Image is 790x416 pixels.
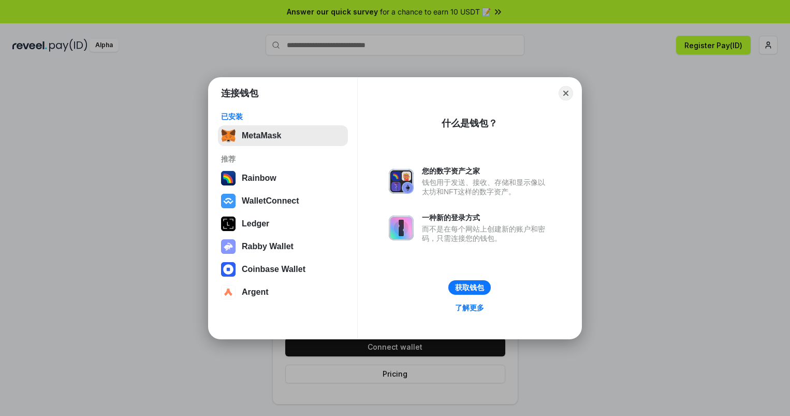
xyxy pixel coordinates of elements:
img: svg+xml,%3Csvg%20xmlns%3D%22http%3A%2F%2Fwww.w3.org%2F2000%2Fsvg%22%20fill%3D%22none%22%20viewBox... [389,169,414,194]
div: 而不是在每个网站上创建新的账户和密码，只需连接您的钱包。 [422,224,550,243]
div: 了解更多 [455,303,484,312]
div: 您的数字资产之家 [422,166,550,176]
img: svg+xml,%3Csvg%20xmlns%3D%22http%3A%2F%2Fwww.w3.org%2F2000%2Fsvg%22%20width%3D%2228%22%20height%3... [221,217,236,231]
div: Coinbase Wallet [242,265,305,274]
h1: 连接钱包 [221,87,258,99]
div: 推荐 [221,154,345,164]
button: 获取钱包 [448,280,491,295]
button: Close [559,86,573,101]
div: 钱包用于发送、接收、存储和显示像以太坊和NFT这样的数字资产。 [422,178,550,196]
div: WalletConnect [242,196,299,206]
a: 了解更多 [449,301,490,314]
div: Rainbow [242,174,276,183]
button: MetaMask [218,125,348,146]
button: Ledger [218,213,348,234]
div: 一种新的登录方式 [422,213,550,222]
img: svg+xml,%3Csvg%20xmlns%3D%22http%3A%2F%2Fwww.w3.org%2F2000%2Fsvg%22%20fill%3D%22none%22%20viewBox... [221,239,236,254]
button: Rabby Wallet [218,236,348,257]
img: svg+xml,%3Csvg%20width%3D%22120%22%20height%3D%22120%22%20viewBox%3D%220%200%20120%20120%22%20fil... [221,171,236,185]
div: MetaMask [242,131,281,140]
div: 已安装 [221,112,345,121]
img: svg+xml,%3Csvg%20xmlns%3D%22http%3A%2F%2Fwww.w3.org%2F2000%2Fsvg%22%20fill%3D%22none%22%20viewBox... [389,216,414,240]
button: Coinbase Wallet [218,259,348,280]
button: WalletConnect [218,191,348,211]
div: Argent [242,288,269,297]
img: svg+xml,%3Csvg%20width%3D%2228%22%20height%3D%2228%22%20viewBox%3D%220%200%2028%2028%22%20fill%3D... [221,285,236,299]
img: svg+xml,%3Csvg%20width%3D%2228%22%20height%3D%2228%22%20viewBox%3D%220%200%2028%2028%22%20fill%3D... [221,262,236,277]
img: svg+xml,%3Csvg%20width%3D%2228%22%20height%3D%2228%22%20viewBox%3D%220%200%2028%2028%22%20fill%3D... [221,194,236,208]
div: Rabby Wallet [242,242,294,251]
button: Argent [218,282,348,303]
div: 获取钱包 [455,283,484,292]
button: Rainbow [218,168,348,189]
div: Ledger [242,219,269,228]
img: svg+xml,%3Csvg%20fill%3D%22none%22%20height%3D%2233%22%20viewBox%3D%220%200%2035%2033%22%20width%... [221,128,236,143]
div: 什么是钱包？ [442,117,498,130]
